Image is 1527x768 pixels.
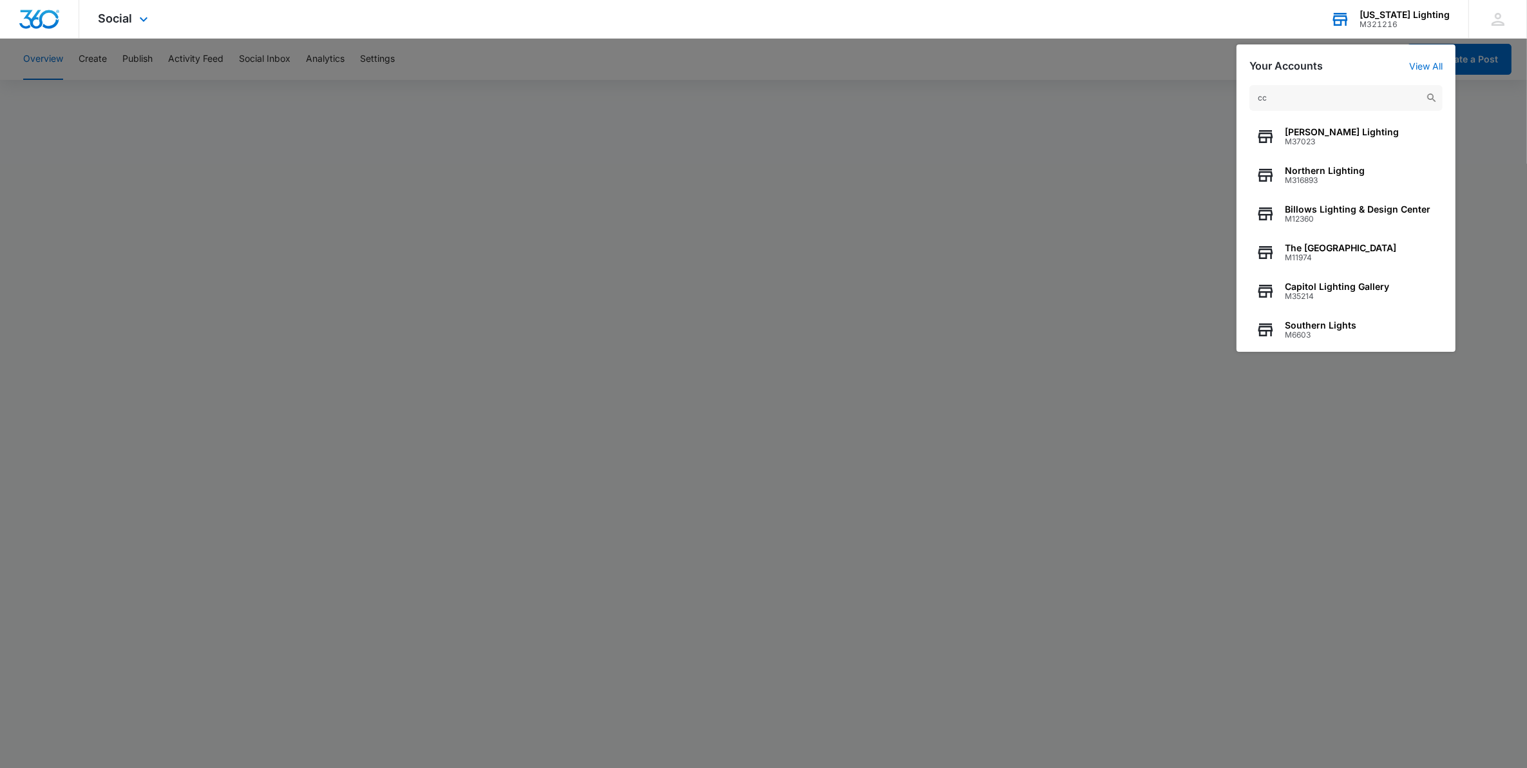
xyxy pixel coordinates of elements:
div: account name [1360,10,1450,20]
span: Capitol Lighting Gallery [1285,282,1389,292]
span: [PERSON_NAME] Lighting [1285,127,1399,137]
div: account id [1360,20,1450,29]
button: The [GEOGRAPHIC_DATA]M11974 [1249,233,1443,272]
span: M316893 [1285,176,1365,185]
span: M12360 [1285,215,1430,224]
span: M6603 [1285,331,1356,340]
button: Capitol Lighting GalleryM35214 [1249,272,1443,311]
button: Billows Lighting & Design CenterM12360 [1249,195,1443,233]
input: Search Accounts [1249,85,1443,111]
span: Social [99,12,133,25]
a: View All [1409,61,1443,72]
h2: Your Accounts [1249,60,1323,72]
span: M11974 [1285,253,1396,262]
span: Southern Lights [1285,320,1356,331]
button: [PERSON_NAME] LightingM37023 [1249,117,1443,156]
button: Southern LightsM6603 [1249,311,1443,349]
span: M37023 [1285,137,1399,146]
span: Billows Lighting & Design Center [1285,204,1430,215]
button: Northern LightingM316893 [1249,156,1443,195]
span: M35214 [1285,292,1389,301]
span: The [GEOGRAPHIC_DATA] [1285,243,1396,253]
span: Northern Lighting [1285,166,1365,176]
